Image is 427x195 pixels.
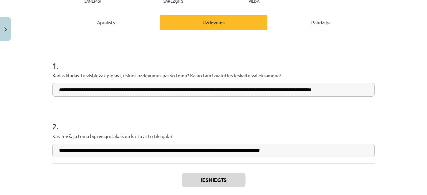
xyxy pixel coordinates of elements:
[4,27,7,32] img: icon-close-lesson-0947bae3869378f0d4975bcd49f059093ad1ed9edebbc8119c70593378902aed.svg
[267,15,375,30] div: Palīdzība
[52,49,375,70] h1: 1 .
[182,173,246,187] button: Iesniegts
[52,110,375,131] h1: 2 .
[52,133,375,140] p: Kas Tev šajā tēmā bija visgrūtākais un kā Tu ar to tiki galā?
[52,15,160,30] div: Apraksts
[52,72,375,79] p: Kādas kļūdas Tu visbiežāk pieļāvi, risinot uzdevumus par šo tēmu? Kā no tām izvairīties ieskaitē ...
[160,15,267,30] div: Uzdevums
